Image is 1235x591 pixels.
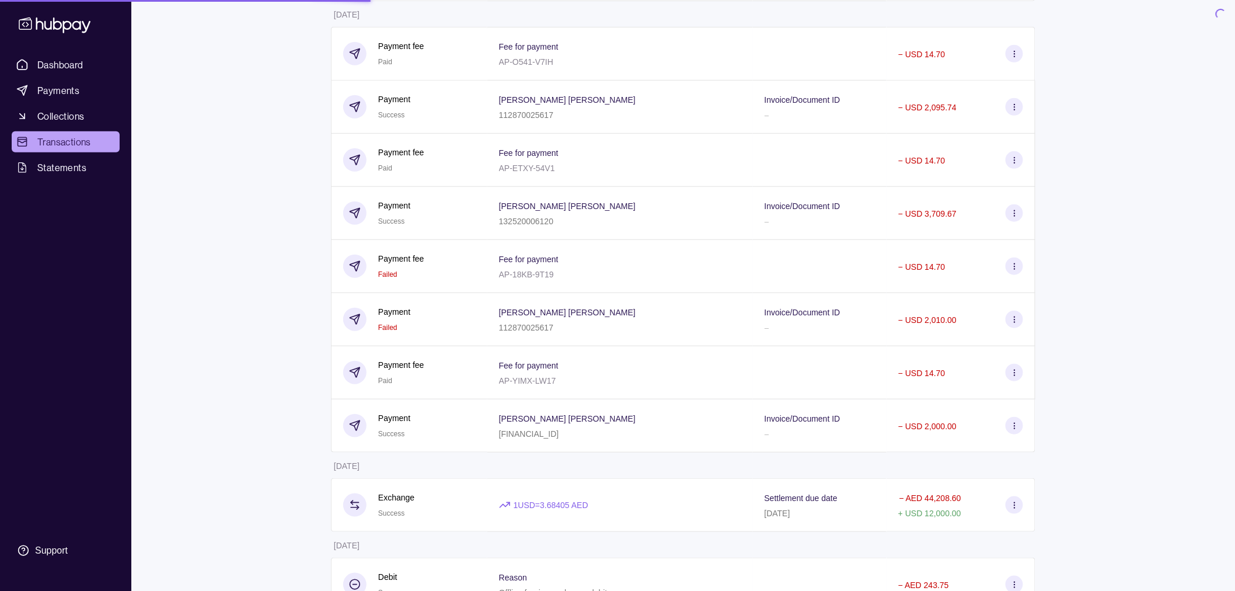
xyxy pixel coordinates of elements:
[898,209,957,218] p: − USD 3,709.67
[378,252,424,265] p: Payment fee
[378,377,392,385] span: Paid
[378,270,397,279] span: Failed
[898,580,949,590] p: − AED 243.75
[12,538,120,563] a: Support
[499,110,553,120] p: 112870025617
[12,131,120,152] a: Transactions
[765,217,769,226] p: –
[765,414,840,423] p: Invoice/Document ID
[378,571,404,583] p: Debit
[378,430,404,438] span: Success
[765,110,769,120] p: –
[37,58,83,72] span: Dashboard
[378,93,410,106] p: Payment
[898,50,946,59] p: − USD 14.70
[898,315,957,325] p: − USD 2,010.00
[898,262,946,272] p: − USD 14.70
[378,412,410,425] p: Payment
[378,40,424,53] p: Payment fee
[37,135,91,149] span: Transactions
[898,103,957,112] p: − USD 2,095.74
[499,323,553,332] p: 112870025617
[898,509,961,518] p: + USD 12,000.00
[499,148,559,158] p: Fee for payment
[765,509,790,518] p: [DATE]
[499,255,559,264] p: Fee for payment
[378,111,404,119] span: Success
[35,544,68,557] div: Support
[334,541,360,550] p: [DATE]
[514,499,588,512] p: 1 USD = 3.68405 AED
[899,493,961,503] p: − AED 44,208.60
[499,270,554,279] p: AP-18KB-9T19
[499,308,636,317] p: [PERSON_NAME] [PERSON_NAME]
[499,57,553,67] p: AP-O541-V7IH
[898,156,946,165] p: − USD 14.70
[765,95,840,105] p: Invoice/Document ID
[378,509,404,517] span: Success
[378,305,410,318] p: Payment
[765,308,840,317] p: Invoice/Document ID
[499,429,559,439] p: [FINANCIAL_ID]
[499,164,555,173] p: AP-ETXY-54V1
[378,164,392,172] span: Paid
[499,573,527,582] p: Reason
[378,217,404,225] span: Success
[378,491,414,504] p: Exchange
[12,106,120,127] a: Collections
[37,109,84,123] span: Collections
[378,324,397,332] span: Failed
[765,429,769,439] p: –
[499,217,553,226] p: 132520006120
[378,58,392,66] span: Paid
[12,80,120,101] a: Payments
[765,493,838,503] p: Settlement due date
[499,414,636,423] p: [PERSON_NAME] [PERSON_NAME]
[37,161,86,175] span: Statements
[12,54,120,75] a: Dashboard
[378,199,410,212] p: Payment
[12,157,120,178] a: Statements
[765,201,840,211] p: Invoice/Document ID
[37,84,79,98] span: Payments
[499,95,636,105] p: [PERSON_NAME] [PERSON_NAME]
[499,361,559,370] p: Fee for payment
[765,323,769,332] p: –
[334,10,360,19] p: [DATE]
[898,422,957,431] p: − USD 2,000.00
[334,461,360,471] p: [DATE]
[499,201,636,211] p: [PERSON_NAME] [PERSON_NAME]
[499,42,559,51] p: Fee for payment
[378,146,424,159] p: Payment fee
[499,376,556,385] p: AP-YIMX-LW17
[378,359,424,371] p: Payment fee
[898,368,946,378] p: − USD 14.70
